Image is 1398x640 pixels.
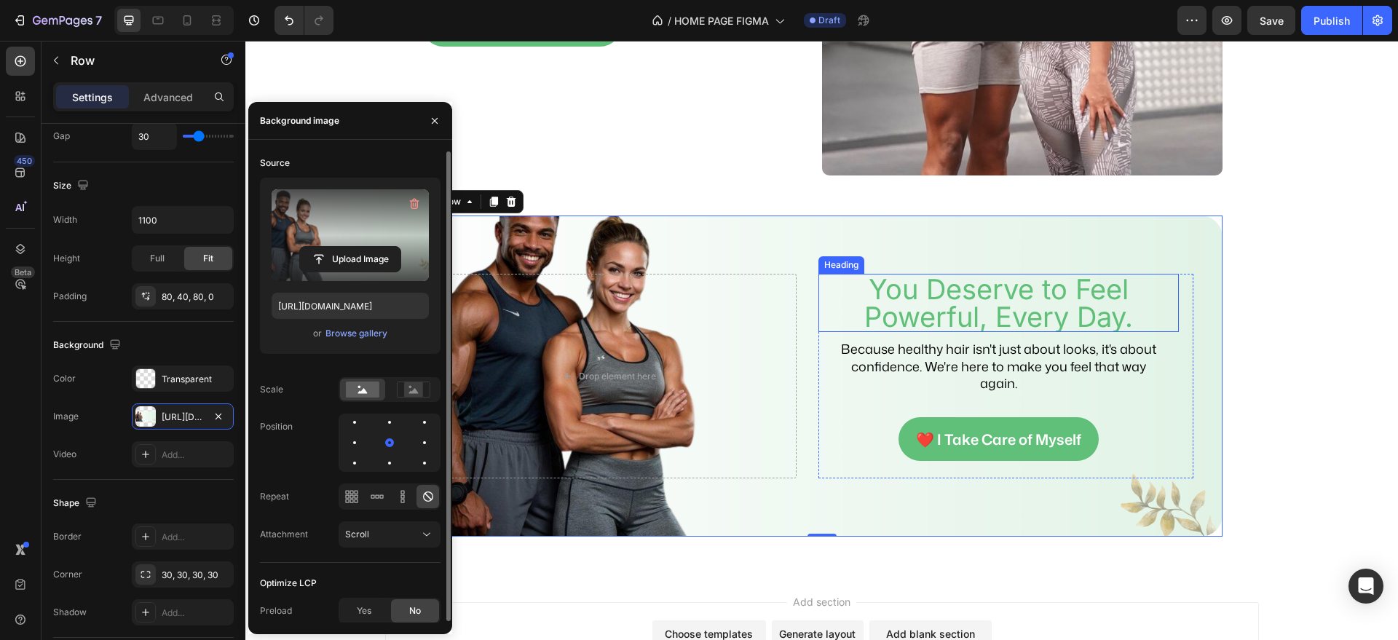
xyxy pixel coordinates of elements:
div: Beta [11,266,35,278]
button: Upload Image [299,246,401,272]
div: Color [53,372,76,385]
p: 7 [95,12,102,29]
button: 7 [6,6,108,35]
div: Preload [260,604,292,617]
div: Shadow [53,606,87,619]
div: Choose templates [419,585,508,601]
input: Auto [133,207,233,233]
span: Full [150,252,165,265]
h2: You Deserve to Feel Powerful, Every Day. [573,233,933,291]
div: Attachment [260,528,308,541]
div: Add... [162,607,230,620]
div: Width [53,213,77,226]
button: Save [1247,6,1295,35]
input: Auto [133,123,176,149]
div: Row [194,154,218,167]
div: Source [260,157,290,170]
p: Because healthy hair isn't just about looks, it's about confidence. We're here to make you feel t... [589,300,917,351]
div: Background image [260,114,339,127]
div: Add blank section [641,585,730,601]
div: 30, 30, 30, 30 [162,569,230,582]
p: Advanced [143,90,193,105]
div: [URL][DOMAIN_NAME] [162,411,204,424]
div: Scale [260,383,283,396]
div: Gap [53,130,70,143]
div: 450 [14,155,35,167]
span: HOME PAGE FIGMA [674,13,769,28]
span: Scroll [345,529,369,540]
a: ❤️ I Take Care of Myself [653,376,853,420]
div: Add... [162,449,230,462]
div: Background [53,336,124,355]
div: Size [53,176,92,196]
iframe: Design area [245,41,1398,640]
p: ❤️ I Take Care of Myself [671,385,836,411]
button: Browse gallery [325,326,388,341]
div: Video [53,448,76,461]
div: Padding [53,290,87,303]
div: Optimize LCP [260,577,317,590]
div: 80, 40, 80, 0 [162,291,230,304]
div: Shape [53,494,100,513]
span: Fit [203,252,213,265]
div: Image [53,410,79,423]
div: Generate layout [534,585,610,601]
div: Add... [162,531,230,544]
span: / [668,13,671,28]
div: Repeat [260,490,289,503]
span: Draft [818,14,840,27]
p: Row [71,52,194,69]
div: Drop element here [333,330,411,341]
span: Add section [542,553,611,569]
div: Position [260,420,293,433]
span: or [313,325,322,342]
div: Open Intercom Messenger [1348,569,1383,604]
input: https://example.com/image.jpg [272,293,429,319]
button: Scroll [339,521,441,548]
div: Heading [576,218,616,231]
div: Transparent [162,373,230,386]
div: Corner [53,568,82,581]
div: Browse gallery [325,327,387,340]
p: Settings [72,90,113,105]
span: No [409,604,421,617]
div: Undo/Redo [275,6,333,35]
span: Save [1260,15,1284,27]
div: Publish [1314,13,1350,28]
button: Publish [1301,6,1362,35]
span: Yes [357,604,371,617]
div: Border [53,530,82,543]
div: Height [53,252,80,265]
